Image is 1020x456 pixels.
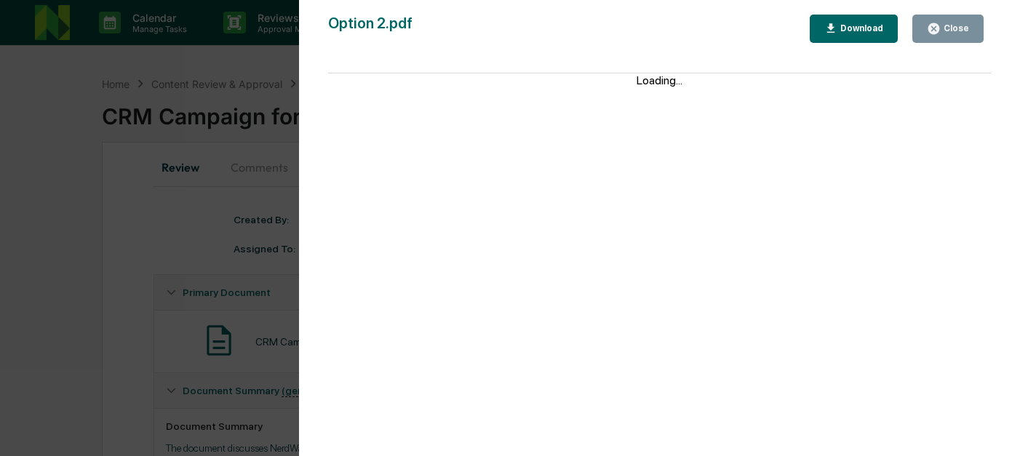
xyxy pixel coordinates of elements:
button: Close [912,15,984,43]
button: Download [810,15,899,43]
iframe: Open customer support [973,408,1013,447]
div: Download [837,23,883,33]
span: Loading... [637,73,682,87]
div: Close [941,23,969,33]
div: Option 2.pdf [328,15,413,43]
